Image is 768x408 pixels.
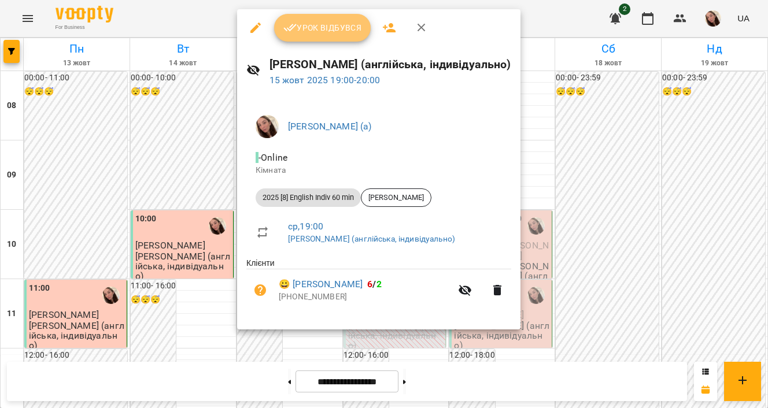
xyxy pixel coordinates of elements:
[269,55,511,73] h6: [PERSON_NAME] (англійська, індивідуально)
[256,152,290,163] span: - Online
[274,14,371,42] button: Урок відбувся
[279,291,451,303] p: [PHONE_NUMBER]
[367,279,372,290] span: 6
[367,279,381,290] b: /
[246,276,274,304] button: Візит ще не сплачено. Додати оплату?
[279,277,363,291] a: 😀 [PERSON_NAME]
[361,188,431,207] div: [PERSON_NAME]
[288,121,372,132] a: [PERSON_NAME] (а)
[256,192,361,203] span: 2025 [8] English Indiv 60 min
[288,221,323,232] a: ср , 19:00
[283,21,362,35] span: Урок відбувся
[246,257,511,315] ul: Клієнти
[256,165,502,176] p: Кімната
[256,115,279,138] img: 8e00ca0478d43912be51e9823101c125.jpg
[361,192,431,203] span: [PERSON_NAME]
[288,234,455,243] a: [PERSON_NAME] (англійська, індивідуально)
[269,75,381,86] a: 15 жовт 2025 19:00-20:00
[376,279,382,290] span: 2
